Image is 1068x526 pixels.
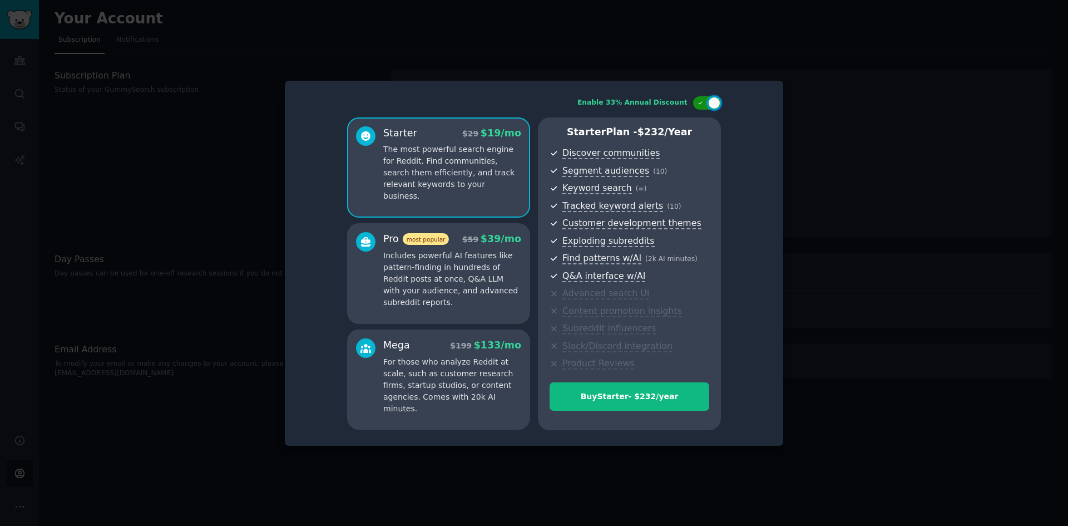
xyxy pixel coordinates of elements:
[562,306,682,317] span: Content promotion insights
[562,148,660,159] span: Discover communities
[462,235,478,244] span: $ 59
[562,288,649,299] span: Advanced search UI
[636,185,647,193] span: ( ∞ )
[562,253,641,264] span: Find patterns w/AI
[383,356,521,415] p: For those who analyze Reddit at scale, such as customer research firms, startup studios, or conte...
[550,382,709,411] button: BuyStarter- $232/year
[550,391,709,402] div: Buy Starter - $ 232 /year
[577,98,688,108] div: Enable 33% Annual Discount
[637,126,692,137] span: $ 232 /year
[450,341,472,350] span: $ 199
[462,129,478,138] span: $ 29
[562,271,645,282] span: Q&A interface w/AI
[562,218,701,229] span: Customer development themes
[562,235,654,247] span: Exploding subreddits
[550,125,709,139] p: Starter Plan -
[562,341,673,352] span: Slack/Discord integration
[383,232,449,246] div: Pro
[562,165,649,177] span: Segment audiences
[653,168,667,175] span: ( 10 )
[383,126,417,140] div: Starter
[645,255,698,263] span: ( 2k AI minutes )
[562,200,663,212] span: Tracked keyword alerts
[562,323,656,335] span: Subreddit influencers
[562,358,634,370] span: Product Reviews
[481,127,521,139] span: $ 19 /mo
[383,250,521,308] p: Includes powerful AI features like pattern-finding in hundreds of Reddit posts at once, Q&A LLM w...
[403,233,449,245] span: most popular
[562,183,632,194] span: Keyword search
[481,233,521,244] span: $ 39 /mo
[383,144,521,202] p: The most powerful search engine for Reddit. Find communities, search them efficiently, and track ...
[383,338,410,352] div: Mega
[474,340,521,351] span: $ 133 /mo
[667,203,681,210] span: ( 10 )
